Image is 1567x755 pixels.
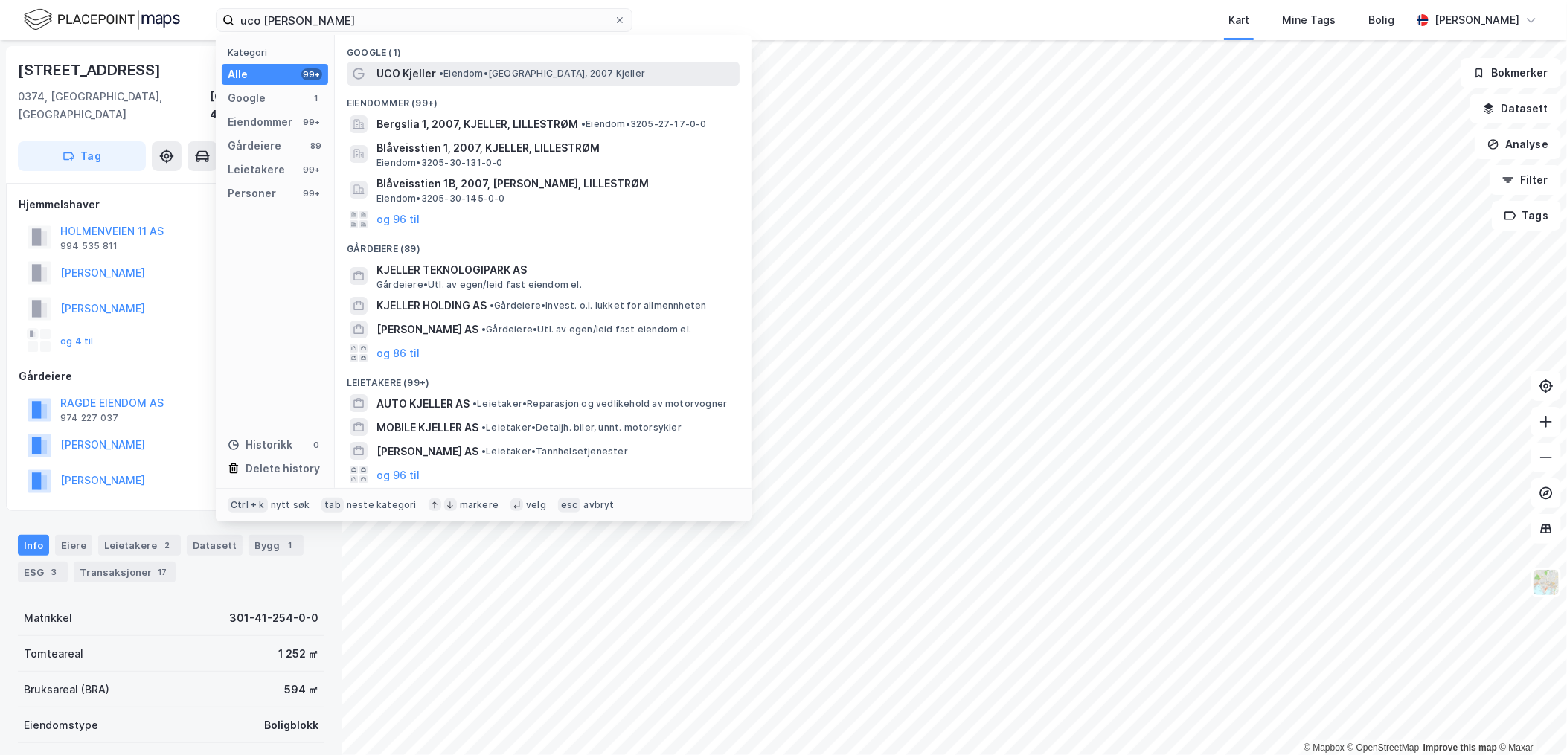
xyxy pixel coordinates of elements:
[376,419,478,437] span: MOBILE KJELLER AS
[19,367,324,385] div: Gårdeiere
[376,321,478,338] span: [PERSON_NAME] AS
[228,161,285,179] div: Leietakere
[228,498,268,513] div: Ctrl + k
[301,68,322,80] div: 99+
[60,240,118,252] div: 994 535 811
[1492,201,1561,231] button: Tags
[376,115,578,133] span: Bergslia 1, 2007, KJELLER, LILLESTRØM
[24,716,98,734] div: Eiendomstype
[228,113,292,131] div: Eiendommer
[335,86,752,112] div: Eiendommer (99+)
[321,498,344,513] div: tab
[1490,165,1561,195] button: Filter
[376,175,734,193] span: Blåveisstien 1B, 2007, [PERSON_NAME], LILLESTRØM
[558,498,581,513] div: esc
[234,9,614,31] input: Søk på adresse, matrikkel, gårdeiere, leietakere eller personer
[376,139,734,157] span: Blåveisstien 1, 2007, KJELLER, LILLESTRØM
[376,297,487,315] span: KJELLER HOLDING AS
[18,141,146,171] button: Tag
[301,187,322,199] div: 99+
[481,324,691,335] span: Gårdeiere • Utl. av egen/leid fast eiendom el.
[264,716,318,734] div: Boligblokk
[24,681,109,698] div: Bruksareal (BRA)
[210,88,324,123] div: [GEOGRAPHIC_DATA], 41/254
[581,118,707,130] span: Eiendom • 3205-27-17-0-0
[376,279,582,291] span: Gårdeiere • Utl. av egen/leid fast eiendom el.
[481,446,628,457] span: Leietaker • Tannhelsetjenester
[160,538,175,553] div: 2
[335,365,752,392] div: Leietakere (99+)
[24,7,180,33] img: logo.f888ab2527a4732fd821a326f86c7f29.svg
[55,535,92,556] div: Eiere
[526,499,546,511] div: velg
[246,460,320,478] div: Delete history
[439,68,645,80] span: Eiendom • [GEOGRAPHIC_DATA], 2007 Kjeller
[335,486,752,513] div: Personer (99+)
[472,398,477,409] span: •
[310,140,322,152] div: 89
[74,562,176,582] div: Transaksjoner
[1475,129,1561,159] button: Analyse
[376,344,420,362] button: og 86 til
[228,184,276,202] div: Personer
[24,609,72,627] div: Matrikkel
[376,211,420,228] button: og 96 til
[490,300,706,312] span: Gårdeiere • Invest. o.l. lukket for allmennheten
[335,231,752,258] div: Gårdeiere (89)
[24,645,83,663] div: Tomteareal
[301,116,322,128] div: 99+
[1304,742,1345,753] a: Mapbox
[228,89,266,107] div: Google
[228,436,292,454] div: Historikk
[376,157,503,169] span: Eiendom • 3205-30-131-0-0
[229,609,318,627] div: 301-41-254-0-0
[335,35,752,62] div: Google (1)
[228,47,328,58] div: Kategori
[376,443,478,460] span: [PERSON_NAME] AS
[19,196,324,213] div: Hjemmelshaver
[228,137,281,155] div: Gårdeiere
[301,164,322,176] div: 99+
[581,118,586,129] span: •
[439,68,443,79] span: •
[1228,11,1249,29] div: Kart
[249,535,304,556] div: Bygg
[1470,94,1561,123] button: Datasett
[310,439,322,451] div: 0
[18,562,68,582] div: ESG
[376,193,505,205] span: Eiendom • 3205-30-145-0-0
[228,65,248,83] div: Alle
[460,499,499,511] div: markere
[1282,11,1336,29] div: Mine Tags
[347,499,417,511] div: neste kategori
[481,422,682,434] span: Leietaker • Detaljh. biler, unnt. motorsykler
[284,681,318,698] div: 594 ㎡
[271,499,310,511] div: nytt søk
[1368,11,1394,29] div: Bolig
[1493,684,1567,755] iframe: Chat Widget
[283,538,298,553] div: 1
[278,645,318,663] div: 1 252 ㎡
[1461,58,1561,88] button: Bokmerker
[47,565,62,579] div: 3
[18,58,164,82] div: [STREET_ADDRESS]
[376,395,470,413] span: AUTO KJELLER AS
[376,65,436,83] span: UCO Kjeller
[60,412,118,424] div: 974 227 037
[18,88,210,123] div: 0374, [GEOGRAPHIC_DATA], [GEOGRAPHIC_DATA]
[18,535,49,556] div: Info
[1493,684,1567,755] div: Kontrollprogram for chat
[1348,742,1420,753] a: OpenStreetMap
[98,535,181,556] div: Leietakere
[376,261,734,279] span: KJELLER TEKNOLOGIPARK AS
[481,324,486,335] span: •
[583,499,614,511] div: avbryt
[310,92,322,104] div: 1
[481,422,486,433] span: •
[1532,568,1560,597] img: Z
[1435,11,1519,29] div: [PERSON_NAME]
[481,446,486,457] span: •
[1423,742,1497,753] a: Improve this map
[490,300,494,311] span: •
[376,466,420,483] button: og 96 til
